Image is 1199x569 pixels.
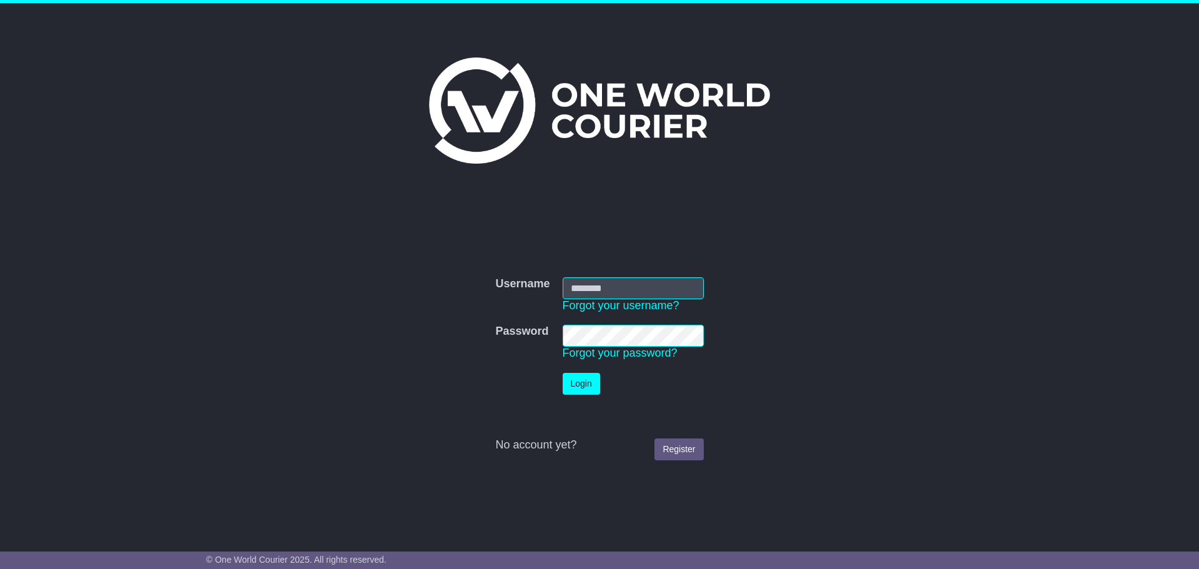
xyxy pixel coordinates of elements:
a: Forgot your password? [563,347,678,359]
label: Password [495,325,548,339]
a: Forgot your username? [563,299,679,312]
span: © One World Courier 2025. All rights reserved. [206,555,387,565]
button: Login [563,373,600,395]
div: No account yet? [495,438,703,452]
img: One World [429,57,770,164]
label: Username [495,277,550,291]
a: Register [654,438,703,460]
